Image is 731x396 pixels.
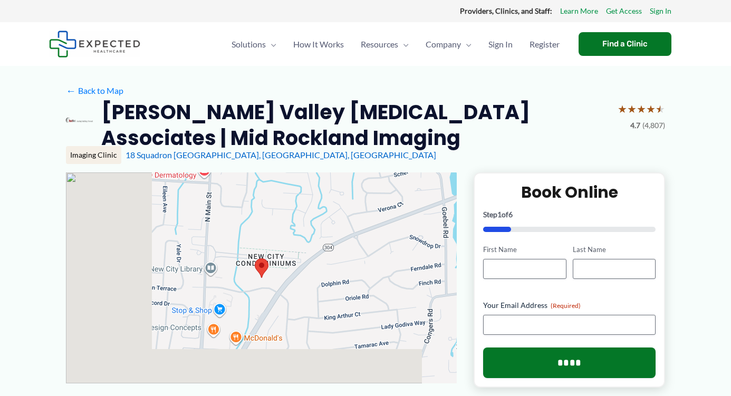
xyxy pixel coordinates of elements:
span: Menu Toggle [461,26,472,63]
span: ★ [618,99,627,119]
label: First Name [483,245,566,255]
a: Learn More [560,4,598,18]
a: CompanyMenu Toggle [417,26,480,63]
span: How It Works [293,26,344,63]
a: ResourcesMenu Toggle [352,26,417,63]
span: Solutions [232,26,266,63]
span: 6 [508,210,513,219]
span: (Required) [551,302,581,310]
span: ★ [656,99,665,119]
div: Imaging Clinic [66,146,121,164]
a: ←Back to Map [66,83,123,99]
span: Register [530,26,560,63]
span: Menu Toggle [398,26,409,63]
a: Sign In [650,4,671,18]
a: 18 Squadron [GEOGRAPHIC_DATA], [GEOGRAPHIC_DATA], [GEOGRAPHIC_DATA] [126,150,436,160]
h2: [PERSON_NAME] Valley [MEDICAL_DATA] Associates | Mid Rockland Imaging [101,99,609,151]
a: Sign In [480,26,521,63]
span: ★ [637,99,646,119]
a: SolutionsMenu Toggle [223,26,285,63]
span: 1 [497,210,502,219]
p: Step of [483,211,656,218]
nav: Primary Site Navigation [223,26,568,63]
a: Get Access [606,4,642,18]
label: Last Name [573,245,656,255]
img: Expected Healthcare Logo - side, dark font, small [49,31,140,57]
strong: Providers, Clinics, and Staff: [460,6,552,15]
span: 4.7 [630,119,640,132]
span: (4,807) [642,119,665,132]
span: ★ [646,99,656,119]
label: Your Email Address [483,300,656,311]
span: Resources [361,26,398,63]
a: How It Works [285,26,352,63]
span: Menu Toggle [266,26,276,63]
span: Company [426,26,461,63]
span: ← [66,85,76,95]
h2: Book Online [483,182,656,202]
a: Find a Clinic [579,32,671,56]
span: ★ [627,99,637,119]
a: Register [521,26,568,63]
span: Sign In [488,26,513,63]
